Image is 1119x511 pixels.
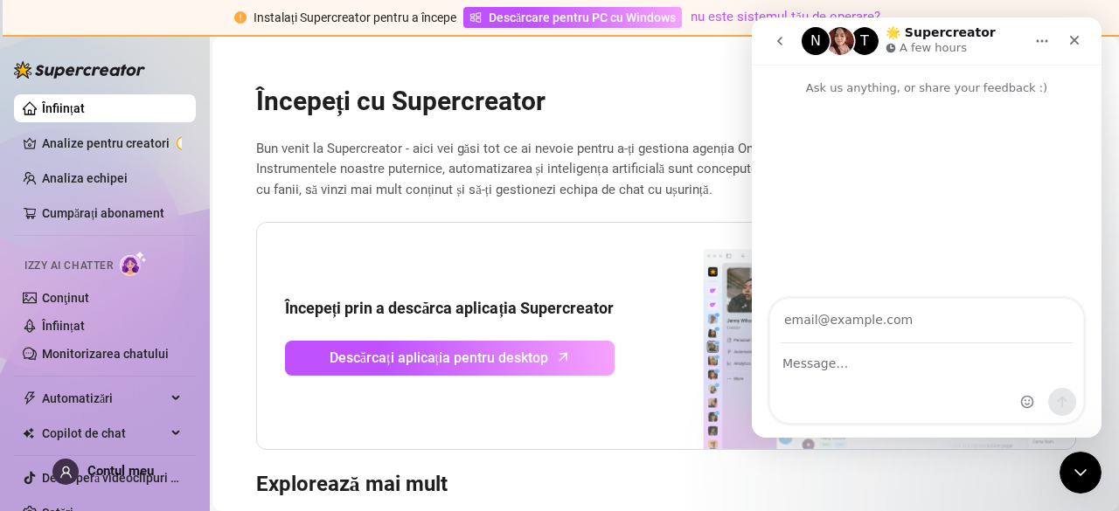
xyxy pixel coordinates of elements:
[254,10,456,24] font: Instalați Supercreator pentru a începe
[256,86,546,116] font: Începeți cu Supercreator
[752,17,1102,438] iframe: Chat live prin intercom
[42,129,182,157] a: Analize pentru creatori exclamation-circle
[87,463,154,479] font: Contul meu
[489,10,676,24] font: Descărcare pentru PC cu Windows
[42,391,113,405] font: Automatizări
[42,171,128,185] a: Analiza echipei
[691,9,880,24] a: nu este sistemul tău de operare?
[42,101,85,115] a: Înființat
[1060,452,1102,494] iframe: Chat live prin intercom
[42,426,126,440] font: Copilot de chat
[42,347,169,361] a: Monitorizarea chatului
[285,341,615,376] a: Descărcați aplicația pentru desktopsăgeată în sus
[553,347,573,367] span: săgeată în sus
[256,141,796,156] font: Bun venit la Supercreator - aici vei găsi tot ce ai nevoie pentru a-ți gestiona agenția OnlyFans.
[59,466,73,479] span: utilizator
[14,61,145,79] img: logo-BBDzfeDw.svg
[256,161,1063,197] font: Instrumentele noastre puternice, automatizarea și inteligența artificială sunt concepute pentru a...
[42,319,85,333] a: Înființat
[285,299,615,317] font: Începeți prin a descărca aplicația Supercreator
[24,259,113,272] font: Izzy AI Chatter
[42,206,164,220] a: Cumpărați abonament
[330,349,548,366] font: Descărcați aplicația pentru desktop
[120,251,147,276] img: AI Chatter
[23,391,37,405] span: fulger
[42,471,202,485] a: Descoperă videoclipuri virale
[23,427,34,439] img: Chat Copilot
[42,291,89,305] a: Conţinut
[256,472,448,496] font: Explorează mai mult
[463,7,682,28] a: Descărcare pentru PC cu Windows
[234,11,247,24] span: cerc de exclamații
[469,11,482,24] span: ferestre
[638,223,1075,450] img: descărcați aplicația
